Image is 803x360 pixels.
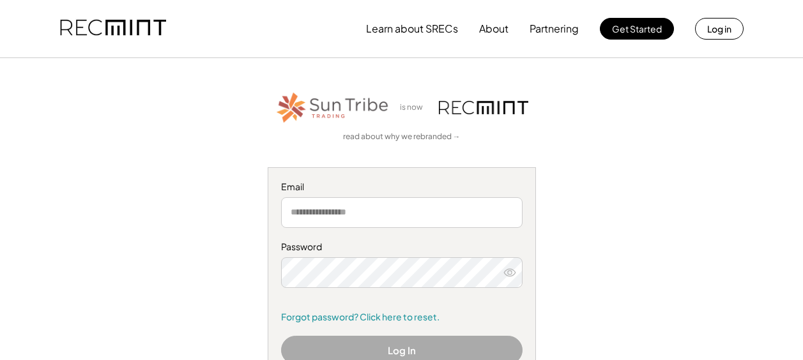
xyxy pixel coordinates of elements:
[281,311,523,324] a: Forgot password? Click here to reset.
[479,16,509,41] button: About
[281,241,523,253] div: Password
[281,181,523,193] div: Email
[600,18,674,40] button: Get Started
[439,101,528,114] img: recmint-logotype%403x.png
[530,16,579,41] button: Partnering
[695,18,744,40] button: Log in
[343,131,461,142] a: read about why we rebranded →
[60,7,166,50] img: recmint-logotype%403x.png
[275,90,390,125] img: STT_Horizontal_Logo%2B-%2BColor.png
[366,16,458,41] button: Learn about SRECs
[397,102,432,113] div: is now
